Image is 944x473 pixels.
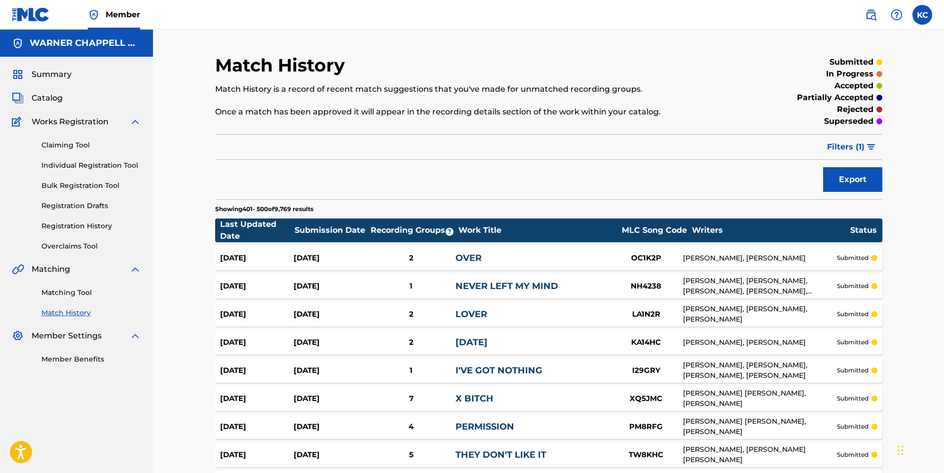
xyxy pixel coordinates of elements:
a: [DATE] [455,337,488,348]
img: filter [867,144,875,150]
a: Member Benefits [41,354,141,364]
div: OC1K2P [609,253,683,264]
div: [PERSON_NAME], [PERSON_NAME], [PERSON_NAME], [PERSON_NAME] [683,360,836,381]
a: I'VE GOT NOTHING [455,365,542,376]
a: Individual Registration Tool [41,160,141,171]
h2: Match History [215,54,350,76]
div: 1 [367,281,455,292]
p: Showing 401 - 500 of 9,769 results [215,205,313,214]
div: KA14HC [609,337,683,348]
p: submitted [837,422,868,431]
button: Filters (1) [821,135,882,159]
div: [DATE] [220,421,294,433]
a: SummarySummary [12,69,72,80]
p: submitted [837,394,868,403]
div: [DATE] [220,449,294,461]
div: 7 [367,393,455,404]
div: Drag [898,436,904,465]
div: 4 [367,421,455,433]
div: [DATE] [220,309,294,320]
a: Matching Tool [41,288,141,298]
a: PERMISSION [455,421,514,432]
div: XQ5JMC [609,393,683,404]
img: Summary [12,69,24,80]
div: [DATE] [294,337,367,348]
span: Matching [32,263,70,275]
div: [PERSON_NAME], [PERSON_NAME], [PERSON_NAME] [683,304,836,325]
a: OVER [455,253,482,263]
a: Overclaims Tool [41,241,141,252]
div: 2 [367,309,455,320]
div: [DATE] [294,365,367,376]
span: ? [446,228,453,236]
div: [PERSON_NAME], [PERSON_NAME] [683,253,836,263]
span: Summary [32,69,72,80]
p: Match History is a record of recent match suggestions that you've made for unmatched recording gr... [215,83,729,95]
img: Top Rightsholder [88,9,100,21]
p: rejected [837,104,873,115]
div: [DATE] [294,393,367,404]
div: MLC Song Code [617,224,691,236]
img: Accounts [12,37,24,49]
div: 1 [367,365,455,376]
div: [DATE] [294,253,367,264]
img: search [865,9,877,21]
a: Claiming Tool [41,140,141,150]
a: Registration History [41,221,141,231]
div: [PERSON_NAME], [PERSON_NAME], [PERSON_NAME], [PERSON_NAME], [PERSON_NAME] [683,276,836,296]
div: User Menu [912,5,932,25]
p: partially accepted [797,92,873,104]
div: [PERSON_NAME], [PERSON_NAME] [683,337,836,348]
span: Member Settings [32,330,102,342]
img: expand [129,263,141,275]
div: [DATE] [220,337,294,348]
p: superseded [824,115,873,127]
div: [DATE] [220,253,294,264]
div: [DATE] [220,365,294,376]
div: [PERSON_NAME] [PERSON_NAME], [PERSON_NAME] [683,388,836,409]
div: Writers [692,224,850,236]
p: submitted [837,338,868,347]
p: in progress [826,68,873,80]
div: Submission Date [295,224,369,236]
p: Once a match has been approved it will appear in the recording details section of the work within... [215,106,729,118]
img: help [891,9,903,21]
div: 2 [367,253,455,264]
div: [DATE] [294,421,367,433]
p: submitted [837,282,868,291]
div: [PERSON_NAME], [PERSON_NAME] [PERSON_NAME] [683,444,836,465]
h5: WARNER CHAPPELL MUSIC INC [30,37,141,49]
div: [DATE] [294,449,367,461]
a: Bulk Registration Tool [41,181,141,191]
div: LA1N2R [609,309,683,320]
div: Recording Groups [369,224,458,236]
iframe: Resource Center [916,315,944,394]
iframe: Chat Widget [895,426,944,473]
p: submitted [837,366,868,375]
div: Last Updated Date [220,218,294,242]
p: submitted [837,254,868,262]
img: Works Registration [12,116,25,128]
a: CatalogCatalog [12,92,63,104]
p: submitted [837,450,868,459]
img: Member Settings [12,330,24,342]
img: expand [129,116,141,128]
div: NH4238 [609,281,683,292]
span: Works Registration [32,116,109,128]
div: [DATE] [294,309,367,320]
span: Filters ( 1 ) [827,141,865,153]
p: submitted [837,310,868,319]
div: Status [850,224,877,236]
a: LOVER [455,309,487,320]
div: Work Title [458,224,616,236]
div: [DATE] [294,281,367,292]
a: Public Search [861,5,881,25]
a: Registration Drafts [41,201,141,211]
div: I29GRY [609,365,683,376]
button: Export [823,167,882,192]
div: [DATE] [220,281,294,292]
div: 2 [367,337,455,348]
a: NEVER LEFT MY MIND [455,281,558,291]
img: MLC Logo [12,7,50,22]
